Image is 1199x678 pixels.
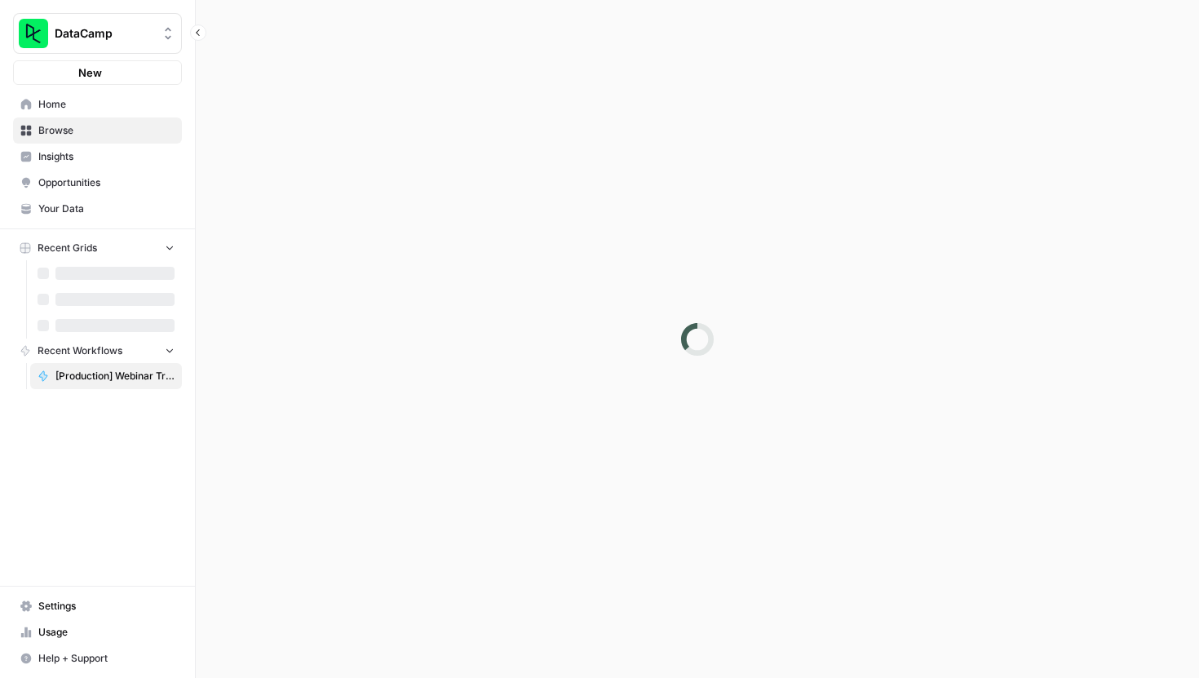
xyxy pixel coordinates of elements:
a: Your Data [13,196,182,222]
span: Insights [38,149,175,164]
span: Recent Grids [38,241,97,255]
span: [Production] Webinar Transcription and Summary ([PERSON_NAME]) [55,369,175,383]
button: Recent Workflows [13,339,182,363]
span: Recent Workflows [38,343,122,358]
img: DataCamp Logo [19,19,48,48]
span: Browse [38,123,175,138]
span: Opportunities [38,175,175,190]
a: [Production] Webinar Transcription and Summary ([PERSON_NAME]) [30,363,182,389]
a: Opportunities [13,170,182,196]
a: Usage [13,619,182,645]
button: Recent Grids [13,236,182,260]
span: New [78,64,102,81]
button: Workspace: DataCamp [13,13,182,54]
a: Insights [13,144,182,170]
span: DataCamp [55,25,153,42]
span: Your Data [38,202,175,216]
a: Home [13,91,182,117]
a: Browse [13,117,182,144]
span: Usage [38,625,175,640]
a: Settings [13,593,182,619]
span: Home [38,97,175,112]
button: New [13,60,182,85]
span: Settings [38,599,175,614]
button: Help + Support [13,645,182,671]
span: Help + Support [38,651,175,666]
